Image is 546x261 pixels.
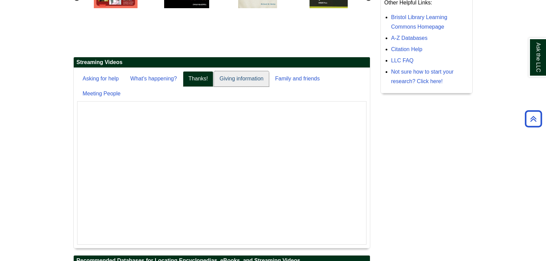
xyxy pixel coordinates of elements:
h2: Streaming Videos [74,57,370,68]
a: What's happening? [125,71,182,87]
a: Bristol Library Learning Commons Homepage [391,14,447,30]
a: Giving information [214,71,269,87]
a: Asking for help [77,71,124,87]
a: Back to Top [522,114,544,123]
a: Citation Help [391,46,422,52]
a: Family and friends [270,71,325,87]
a: Thanks! [183,71,213,87]
a: LLC FAQ [391,58,414,63]
a: Not sure how to start your research? Click here! [391,69,454,84]
a: Meeting People [77,86,126,102]
a: A-Z Databases [391,35,428,41]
